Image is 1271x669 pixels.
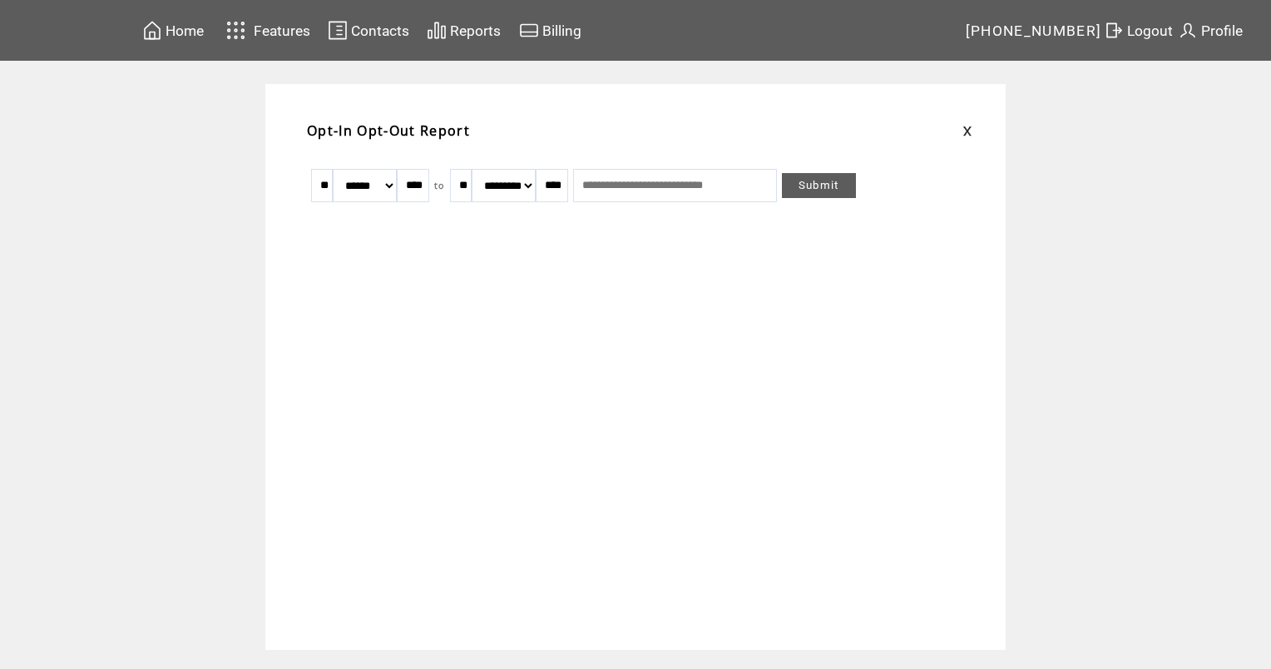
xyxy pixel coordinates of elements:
span: Features [254,22,310,39]
a: Reports [424,17,503,43]
img: creidtcard.svg [519,20,539,41]
img: chart.svg [427,20,447,41]
img: home.svg [142,20,162,41]
span: Profile [1201,22,1243,39]
a: Features [219,14,313,47]
a: Billing [517,17,584,43]
span: Logout [1127,22,1173,39]
img: contacts.svg [328,20,348,41]
a: Contacts [325,17,412,43]
a: Home [140,17,206,43]
img: profile.svg [1178,20,1198,41]
span: Reports [450,22,501,39]
img: features.svg [221,17,250,44]
span: Contacts [351,22,409,39]
span: Opt-In Opt-Out Report [307,121,470,140]
a: Submit [782,173,856,198]
a: Profile [1175,17,1245,43]
span: [PHONE_NUMBER] [966,22,1102,39]
a: Logout [1101,17,1175,43]
span: Billing [542,22,581,39]
span: Home [166,22,204,39]
img: exit.svg [1104,20,1124,41]
span: to [434,180,445,191]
